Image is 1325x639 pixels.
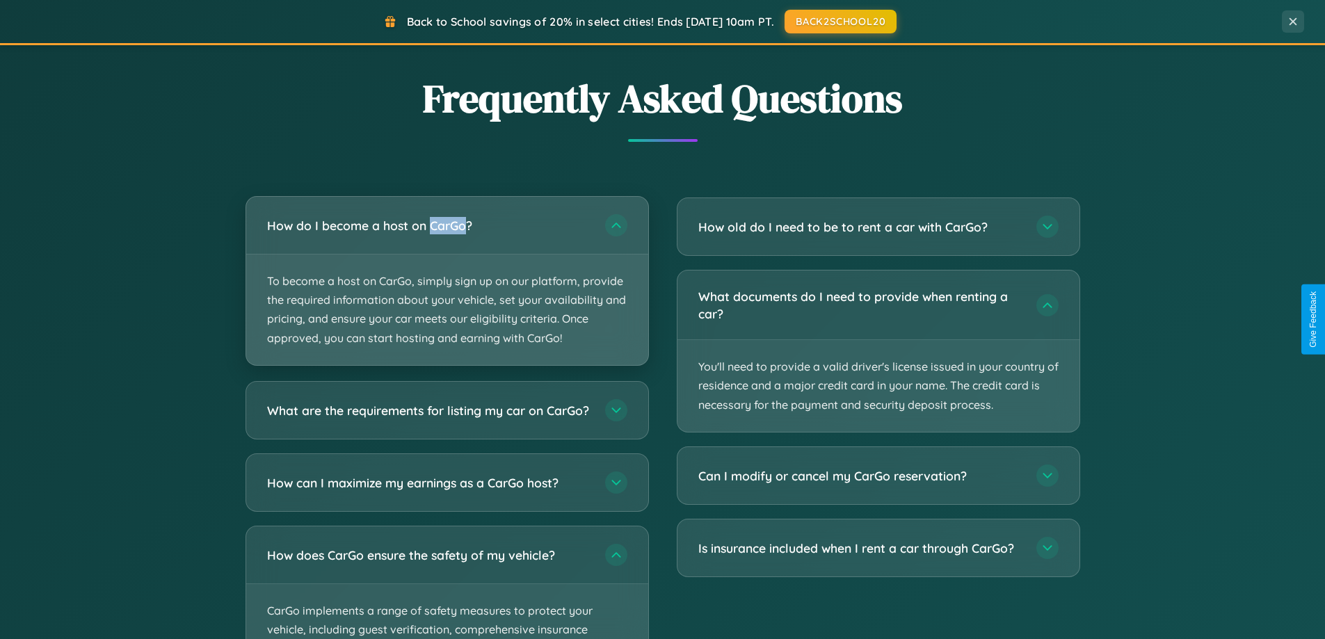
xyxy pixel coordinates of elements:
p: To become a host on CarGo, simply sign up on our platform, provide the required information about... [246,254,648,365]
h3: How can I maximize my earnings as a CarGo host? [267,474,591,491]
h3: What documents do I need to provide when renting a car? [698,288,1022,322]
div: Give Feedback [1308,291,1318,348]
h3: How do I become a host on CarGo? [267,217,591,234]
h3: Can I modify or cancel my CarGo reservation? [698,467,1022,485]
p: You'll need to provide a valid driver's license issued in your country of residence and a major c... [677,340,1079,432]
span: Back to School savings of 20% in select cities! Ends [DATE] 10am PT. [407,15,774,29]
h3: What are the requirements for listing my car on CarGo? [267,401,591,419]
button: BACK2SCHOOL20 [785,10,897,33]
h3: Is insurance included when I rent a car through CarGo? [698,540,1022,557]
h3: How does CarGo ensure the safety of my vehicle? [267,546,591,563]
h2: Frequently Asked Questions [246,72,1080,125]
h3: How old do I need to be to rent a car with CarGo? [698,218,1022,236]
